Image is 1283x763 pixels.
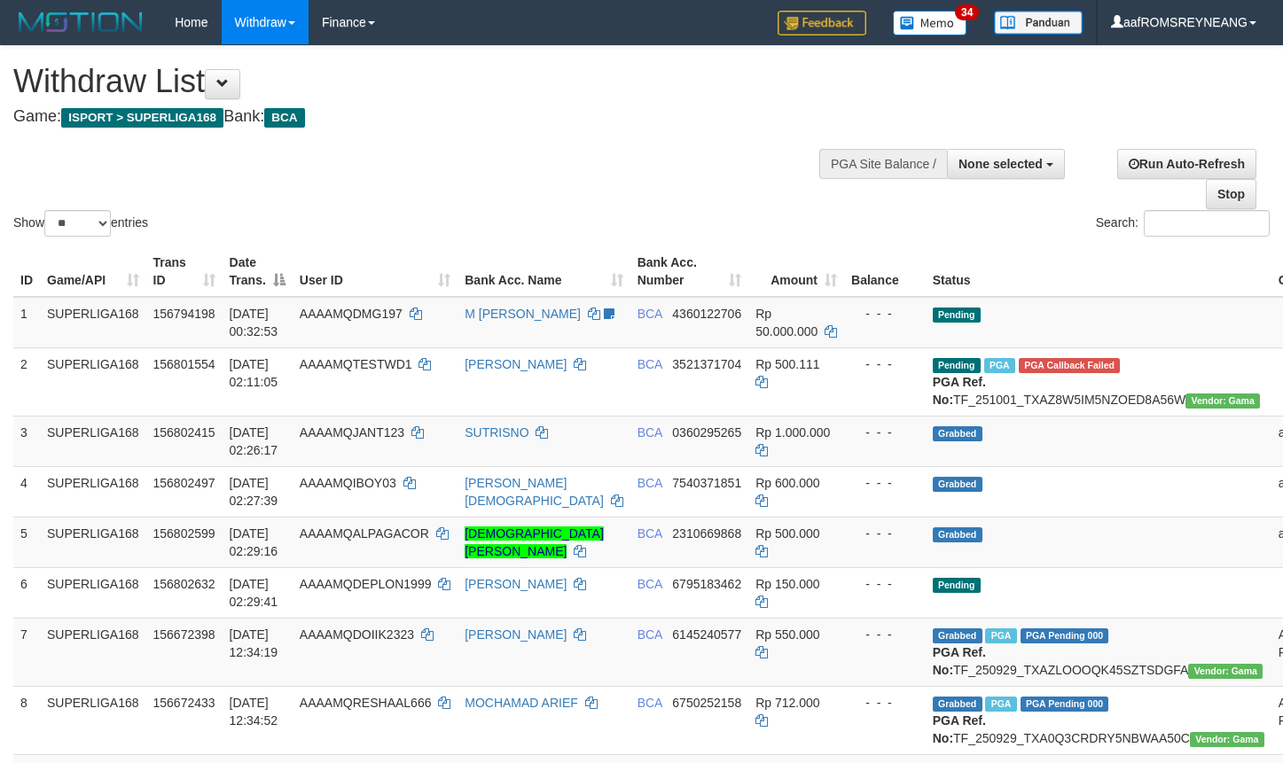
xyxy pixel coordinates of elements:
td: 2 [13,347,40,416]
a: Run Auto-Refresh [1117,149,1256,179]
a: MOCHAMAD ARIEF [465,696,578,710]
td: 1 [13,297,40,348]
span: Copy 4360122706 to clipboard [672,307,741,321]
td: TF_250929_TXA0Q3CRDRY5NBWAA50C [926,686,1271,754]
span: Pending [933,308,981,323]
td: SUPERLIGA168 [40,567,146,618]
td: SUPERLIGA168 [40,517,146,567]
span: 156794198 [153,307,215,321]
span: Rp 150.000 [755,577,819,591]
b: PGA Ref. No: [933,375,986,407]
img: Button%20Memo.svg [893,11,967,35]
span: Pending [933,358,981,373]
span: Marked by aafsoycanthlai [985,628,1016,643]
td: SUPERLIGA168 [40,416,146,466]
td: 8 [13,686,40,754]
div: - - - [851,525,919,542]
span: AAAAMQALPAGACOR [300,526,429,541]
th: Trans ID: activate to sort column ascending [146,246,223,297]
span: [DATE] 02:26:17 [230,425,278,457]
th: Balance [844,246,926,297]
span: [DATE] 00:32:53 [230,307,278,339]
h4: Game: Bank: [13,108,838,126]
span: 156801554 [153,357,215,371]
th: Bank Acc. Number: activate to sort column ascending [630,246,749,297]
span: Vendor URL: https://trx31.1velocity.biz [1190,732,1264,747]
span: Copy 3521371704 to clipboard [672,357,741,371]
span: BCA [638,627,662,642]
th: Game/API: activate to sort column ascending [40,246,146,297]
th: Amount: activate to sort column ascending [748,246,844,297]
input: Search: [1144,210,1270,237]
span: PGA Pending [1021,697,1109,712]
span: Grabbed [933,697,982,712]
td: SUPERLIGA168 [40,297,146,348]
span: AAAAMQJANT123 [300,425,404,440]
span: PGA Pending [1021,628,1109,643]
span: 156802599 [153,526,215,541]
span: 156802497 [153,476,215,490]
img: MOTION_logo.png [13,9,148,35]
td: 6 [13,567,40,618]
td: TF_251001_TXAZ8W5IM5NZOED8A56W [926,347,1271,416]
span: Copy 0360295265 to clipboard [672,425,741,440]
span: Rp 1.000.000 [755,425,830,440]
div: - - - [851,305,919,323]
select: Showentries [44,210,111,237]
span: AAAAMQDOIIK2323 [300,627,414,642]
td: 7 [13,618,40,686]
th: ID [13,246,40,297]
td: SUPERLIGA168 [40,618,146,686]
a: SUTRISNO [465,425,528,440]
span: AAAAMQIBOY03 [300,476,396,490]
a: [DEMOGRAPHIC_DATA][PERSON_NAME] [465,526,604,558]
span: Rp 550.000 [755,627,819,642]
th: Date Trans.: activate to sort column descending [223,246,293,297]
span: BCA [638,357,662,371]
span: 156672433 [153,696,215,710]
b: PGA Ref. No: [933,645,986,677]
a: [PERSON_NAME] [465,627,567,642]
span: [DATE] 12:34:52 [230,696,278,728]
span: [DATE] 02:29:16 [230,526,278,558]
th: Status [926,246,1271,297]
span: Rp 50.000.000 [755,307,818,339]
span: Grabbed [933,628,982,643]
span: Pending [933,578,981,593]
a: Stop [1206,179,1256,209]
span: None selected [958,157,1043,171]
span: BCA [264,108,304,128]
span: AAAAMQTESTWD1 [300,357,412,371]
span: BCA [638,425,662,440]
label: Show entries [13,210,148,237]
span: AAAAMQDMG197 [300,307,403,321]
span: BCA [638,476,662,490]
span: Copy 6145240577 to clipboard [672,627,741,642]
span: Copy 2310669868 to clipboard [672,526,741,541]
div: - - - [851,575,919,593]
span: [DATE] 12:34:19 [230,627,278,659]
button: None selected [947,149,1065,179]
a: M [PERSON_NAME] [465,307,581,321]
span: BCA [638,577,662,591]
span: Grabbed [933,426,982,441]
div: - - - [851,694,919,712]
span: Copy 6750252158 to clipboard [672,696,741,710]
div: - - - [851,626,919,643]
span: 34 [955,4,979,20]
span: Vendor URL: https://trx31.1velocity.biz [1185,393,1260,409]
td: SUPERLIGA168 [40,686,146,754]
b: PGA Ref. No: [933,713,986,745]
img: Feedback.jpg [778,11,866,35]
span: BCA [638,696,662,710]
th: Bank Acc. Name: activate to sort column ascending [458,246,630,297]
td: SUPERLIGA168 [40,347,146,416]
span: Grabbed [933,527,982,542]
span: [DATE] 02:29:41 [230,577,278,609]
span: 156672398 [153,627,215,642]
label: Search: [1096,210,1270,237]
span: Rp 500.000 [755,526,819,541]
div: - - - [851,424,919,441]
span: [DATE] 02:11:05 [230,357,278,389]
span: AAAAMQRESHAAL666 [300,696,432,710]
